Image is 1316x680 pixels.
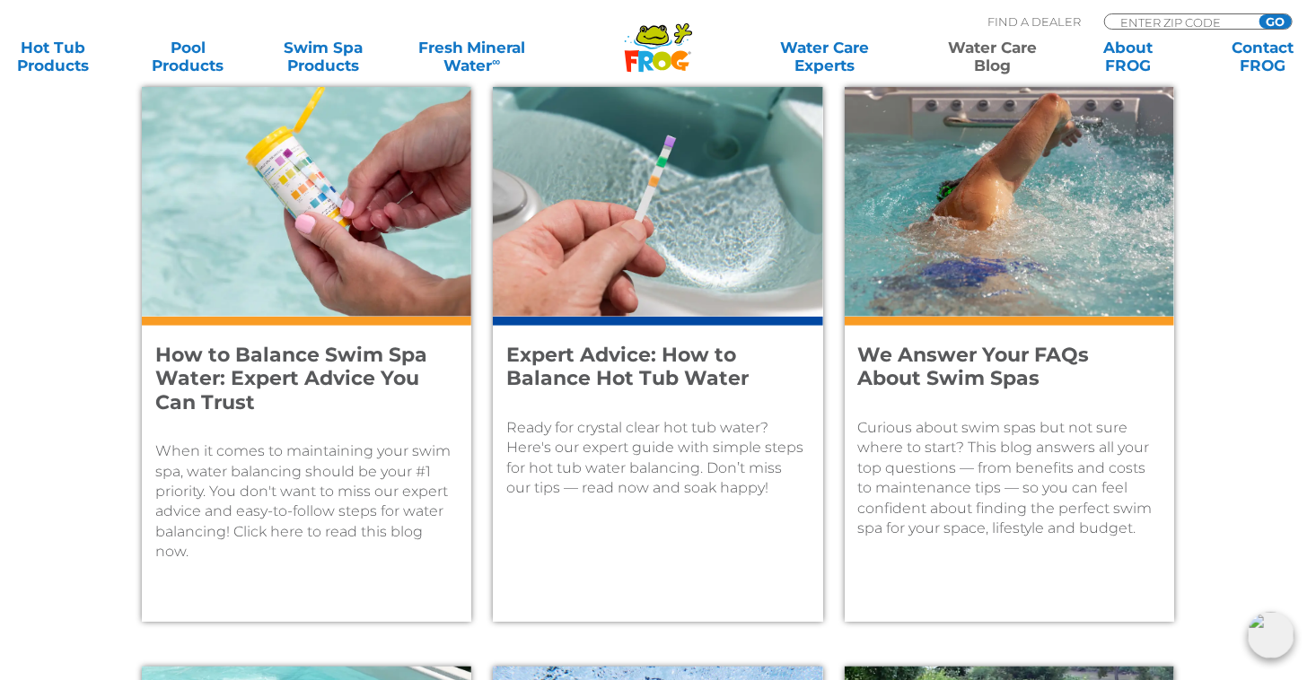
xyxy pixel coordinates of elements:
p: Find A Dealer [987,13,1081,30]
sup: ∞ [492,55,500,68]
img: A woman with pink nail polish tests her swim spa with FROG @ease Test Strips [142,87,471,317]
a: Swim SpaProducts [271,39,376,74]
input: Zip Code Form [1119,14,1240,30]
h4: We Answer Your FAQs About Swim Spas [858,344,1136,391]
p: Curious about swim spas but not sure where to start? This blog answers all your top questions — f... [858,418,1161,538]
h4: How to Balance Swim Spa Water: Expert Advice You Can Trust [155,344,434,414]
img: A man swim sin the moving current of a swim spa [845,87,1174,317]
a: AboutFROG [1075,39,1180,74]
a: PoolProducts [136,39,241,74]
a: A man swim sin the moving current of a swim spaWe Answer Your FAQs About Swim SpasCurious about s... [845,87,1174,622]
p: Ready for crystal clear hot tub water? Here's our expert guide with simple steps for hot tub wate... [506,418,809,499]
a: Water CareExperts [739,39,910,74]
a: A woman with pink nail polish tests her swim spa with FROG @ease Test StripsHow to Balance Swim S... [142,87,471,622]
h4: Expert Advice: How to Balance Hot Tub Water [506,344,785,391]
a: A female's hand dips a test strip into a hot tub.Expert Advice: How to Balance Hot Tub WaterReady... [493,87,822,622]
p: When it comes to maintaining your swim spa, water balancing should be your #1 priority. You don't... [155,441,458,562]
a: Water CareBlog [940,39,1045,74]
input: GO [1259,14,1292,29]
img: A female's hand dips a test strip into a hot tub. [493,87,822,317]
img: openIcon [1248,612,1294,658]
a: Fresh MineralWater∞ [406,39,538,74]
a: ContactFROG [1211,39,1316,74]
